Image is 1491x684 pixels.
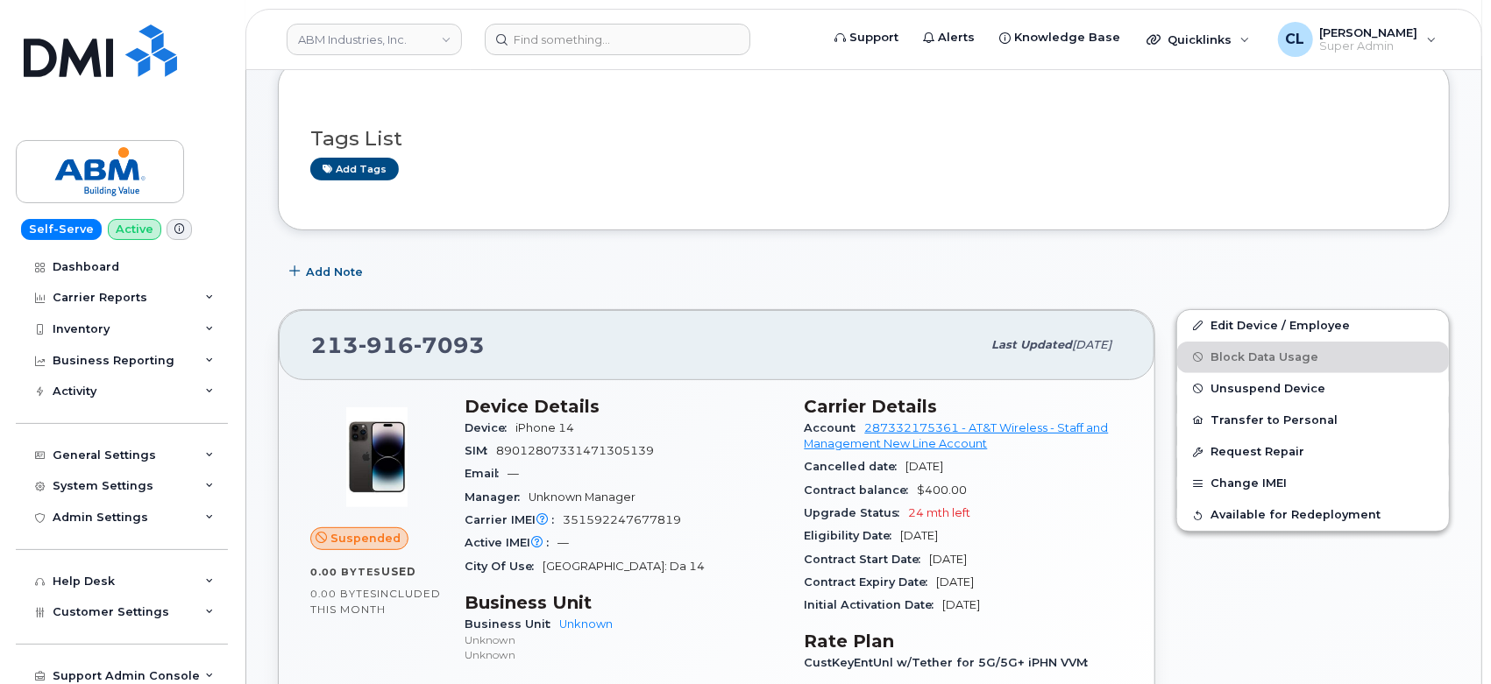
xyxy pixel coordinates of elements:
a: Add tags [310,158,399,180]
span: [DATE] [930,553,968,566]
span: [DATE] [901,529,939,542]
span: 89012807331471305139 [496,444,654,457]
img: image20231002-3703462-njx0qo.jpeg [324,405,430,510]
button: Available for Redeployment [1177,499,1449,531]
span: Device [465,421,515,434]
span: Available for Redeployment [1211,509,1381,522]
span: Alerts [938,29,975,46]
span: Support [849,29,898,46]
span: Upgrade Status [805,506,909,519]
button: Request Repair [1177,436,1449,468]
a: Knowledge Base [987,20,1132,55]
h3: Carrier Details [805,396,1124,417]
span: [DATE] [906,460,944,473]
span: Cancelled date [805,460,906,473]
span: Account [805,421,865,434]
span: — [557,536,569,549]
a: Support [822,20,911,55]
a: Unknown [559,617,613,631]
span: Add Note [306,264,363,280]
button: Block Data Usage [1177,342,1449,373]
span: Quicklinks [1168,32,1232,46]
span: [PERSON_NAME] [1320,25,1418,39]
p: Unknown [465,632,784,647]
span: City Of Use [465,560,543,573]
span: 0.00 Bytes [310,566,381,578]
button: Transfer to Personal [1177,405,1449,436]
span: SIM [465,444,496,457]
span: Contract Start Date [805,553,930,566]
span: Suspended [330,530,401,546]
input: Find something... [485,24,750,55]
span: Unsuspend Device [1211,382,1325,395]
span: [DATE] [937,575,975,589]
span: Email [465,467,508,480]
span: CustKeyEntUnl w/Tether for 5G/5G+ iPHN VVM [805,656,1097,669]
h3: Device Details [465,396,784,417]
div: Carl Larrison [1266,22,1449,57]
span: Business Unit [465,617,559,631]
span: 213 [311,332,485,358]
span: Eligibility Date [805,529,901,542]
span: Carrier IMEI [465,513,563,526]
span: Manager [465,490,529,504]
span: 916 [359,332,414,358]
span: $400.00 [918,483,968,497]
h3: Rate Plan [805,631,1124,652]
h3: Tags List [310,128,1417,150]
span: Last updated [991,338,1072,351]
div: Quicklinks [1134,22,1262,57]
span: Super Admin [1320,39,1418,53]
button: Add Note [278,257,378,288]
p: Unknown [465,647,784,662]
span: included this month [310,587,441,616]
span: Active IMEI [465,536,557,549]
span: Knowledge Base [1014,29,1120,46]
a: Alerts [911,20,987,55]
span: used [381,565,416,578]
h3: Business Unit [465,592,784,613]
span: CL [1286,29,1305,50]
a: 287332175361 - AT&T Wireless - Staff and Management New Line Account [805,421,1109,450]
span: Unknown Manager [529,490,635,504]
button: Unsuspend Device [1177,373,1449,405]
span: [GEOGRAPHIC_DATA]: Da 14 [543,560,705,573]
span: 0.00 Bytes [310,588,377,600]
a: Edit Device / Employee [1177,310,1449,342]
span: Initial Activation Date [805,598,943,611]
span: [DATE] [943,598,981,611]
span: 351592247677819 [563,513,681,526]
a: ABM Industries, Inc. [287,24,462,55]
span: Contract Expiry Date [805,575,937,589]
span: 24 mth left [909,506,971,519]
span: 7093 [414,332,485,358]
span: Contract balance [805,483,918,497]
span: — [508,467,519,480]
button: Change IMEI [1177,468,1449,499]
span: iPhone 14 [515,421,574,434]
span: [DATE] [1072,338,1111,351]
